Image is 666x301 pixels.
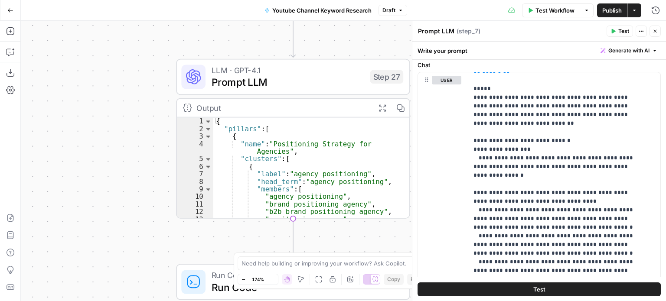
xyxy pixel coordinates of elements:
[212,269,364,281] span: Run Code · Python
[418,282,661,296] button: Test
[382,6,395,14] span: Draft
[212,280,364,295] span: Run Code
[177,193,213,201] div: 10
[608,47,650,55] span: Generate with AI
[177,185,213,193] div: 9
[379,5,407,16] button: Draft
[212,74,364,90] span: Prompt LLM
[204,125,212,133] span: Toggle code folding, rows 2 through 216
[177,216,213,223] div: 13
[533,285,545,293] span: Test
[418,61,661,69] label: Chat
[418,27,454,36] textarea: Prompt LLM
[177,163,213,170] div: 6
[252,276,264,283] span: 174%
[387,275,400,283] span: Copy
[407,274,428,285] button: Paste
[457,27,480,36] span: ( step_7 )
[384,274,404,285] button: Copy
[177,140,213,155] div: 4
[370,70,404,84] div: Step 27
[177,155,213,162] div: 5
[618,27,629,35] span: Test
[177,117,213,125] div: 1
[291,218,295,262] g: Edge from step_27 to step_30
[204,155,212,162] span: Toggle code folding, rows 5 through 16
[272,6,372,15] span: Youtube Channel Keyword Research
[204,163,212,170] span: Toggle code folding, rows 6 through 15
[204,133,212,140] span: Toggle code folding, rows 3 through 17
[522,3,580,17] button: Test Workflow
[196,102,369,114] div: Output
[432,76,461,84] button: user
[259,3,377,17] button: Youtube Channel Keyword Research
[177,201,213,208] div: 11
[602,6,622,15] span: Publish
[412,42,666,59] div: Write your prompt
[212,64,364,76] span: LLM · GPT-4.1
[177,133,213,140] div: 3
[177,178,213,185] div: 8
[291,13,295,57] g: Edge from step_28 to step_27
[177,170,213,178] div: 7
[597,45,661,56] button: Generate with AI
[607,26,633,37] button: Test
[177,125,213,133] div: 2
[204,117,212,125] span: Toggle code folding, rows 1 through 217
[177,208,213,215] div: 12
[597,3,627,17] button: Publish
[204,185,212,193] span: Toggle code folding, rows 9 through 14
[535,6,575,15] span: Test Workflow
[176,59,410,219] div: LLM · GPT-4.1Prompt LLMStep 27Output{ "pillars":[ { "name":"Positioning Strategy for Agencies", "...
